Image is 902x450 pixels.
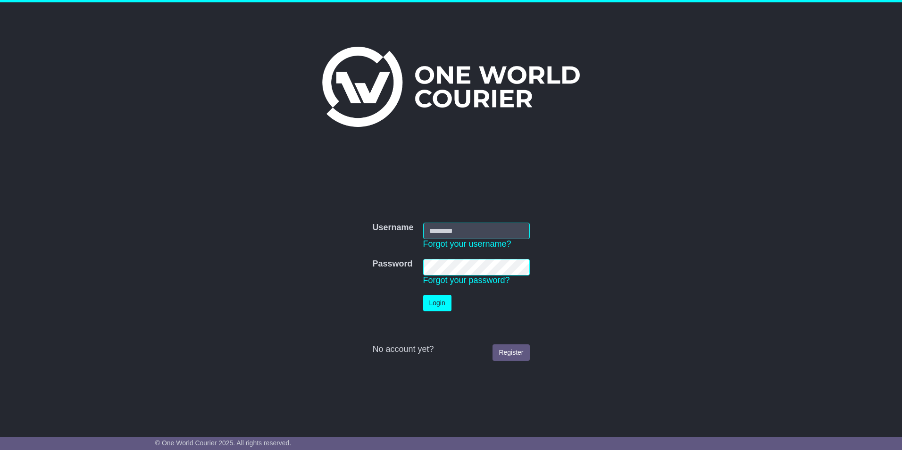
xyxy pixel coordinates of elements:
span: © One World Courier 2025. All rights reserved. [155,439,292,447]
a: Forgot your password? [423,275,510,285]
label: Username [372,223,413,233]
div: No account yet? [372,344,529,355]
img: One World [322,47,580,127]
a: Forgot your username? [423,239,511,249]
label: Password [372,259,412,269]
button: Login [423,295,451,311]
a: Register [493,344,529,361]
